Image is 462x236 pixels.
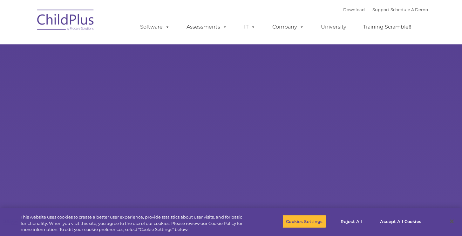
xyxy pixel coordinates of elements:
font: | [343,7,428,12]
a: Assessments [180,21,234,33]
a: Download [343,7,365,12]
a: Support [372,7,389,12]
a: Software [134,21,176,33]
img: ChildPlus by Procare Solutions [34,5,98,37]
button: Close [445,214,459,228]
button: Reject All [331,215,371,228]
button: Accept All Cookies [377,215,425,228]
a: Company [266,21,310,33]
a: University [315,21,353,33]
a: IT [238,21,262,33]
a: Schedule A Demo [391,7,428,12]
a: Training Scramble!! [357,21,418,33]
button: Cookies Settings [282,215,326,228]
div: This website uses cookies to create a better user experience, provide statistics about user visit... [21,214,254,233]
